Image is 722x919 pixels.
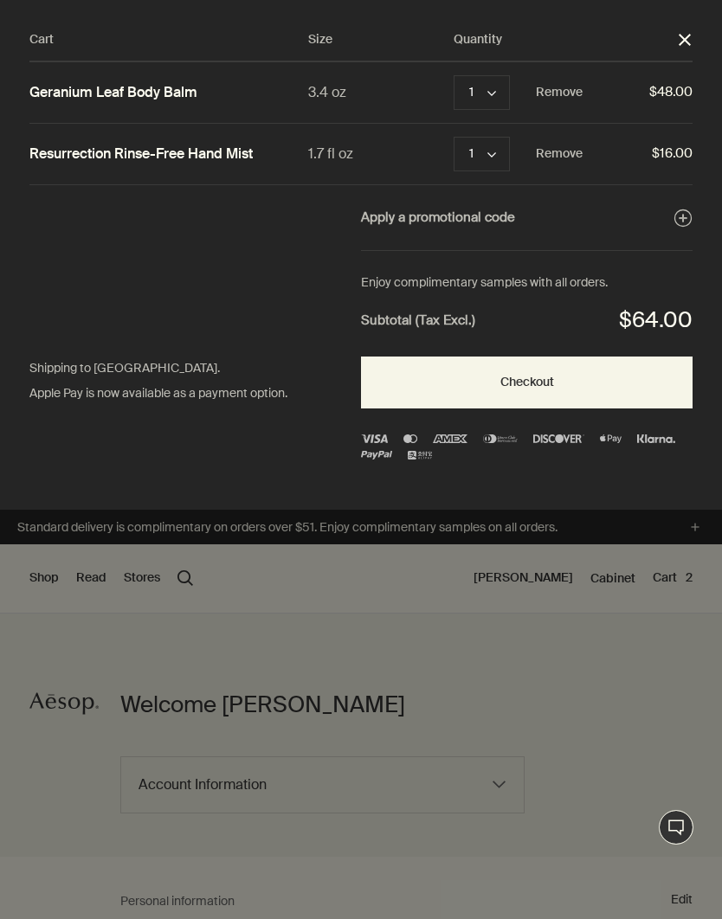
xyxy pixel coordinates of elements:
strong: Subtotal (Tax Excl.) [361,310,475,332]
button: Live Assistance [659,810,693,845]
button: Quantity 1 [454,75,510,110]
img: Mastercard Logo [403,434,417,443]
button: Quantity 1 [454,137,510,171]
div: 1.7 fl oz [308,142,454,165]
span: $16.00 [583,143,693,165]
div: Shipping to [GEOGRAPHIC_DATA]. [29,358,326,379]
img: diners-club-international-2 [483,434,518,443]
div: Size [308,29,454,50]
img: alipay-logo [408,451,432,459]
img: klarna (1) [637,434,675,443]
span: $48.00 [583,81,693,104]
button: Apply a promotional code [361,207,693,229]
button: Checkout [361,357,693,408]
button: Remove [536,144,583,164]
div: Cart [29,29,308,50]
button: Close [677,32,693,48]
img: Apple Pay [600,434,621,443]
a: Geranium Leaf Body Balm [29,84,197,102]
img: PayPal Logo [361,451,392,459]
div: Apple Pay is now available as a payment option. [29,383,326,404]
button: Remove [536,82,583,103]
img: Amex Logo [433,434,467,443]
a: Resurrection Rinse-Free Hand Mist [29,145,253,164]
div: $64.00 [619,302,693,339]
div: Enjoy complimentary samples with all orders. [361,273,693,293]
img: Visa Logo [361,434,388,443]
img: discover-3 [533,434,584,443]
div: Quantity [454,29,677,50]
div: 3.4 oz [308,80,454,104]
